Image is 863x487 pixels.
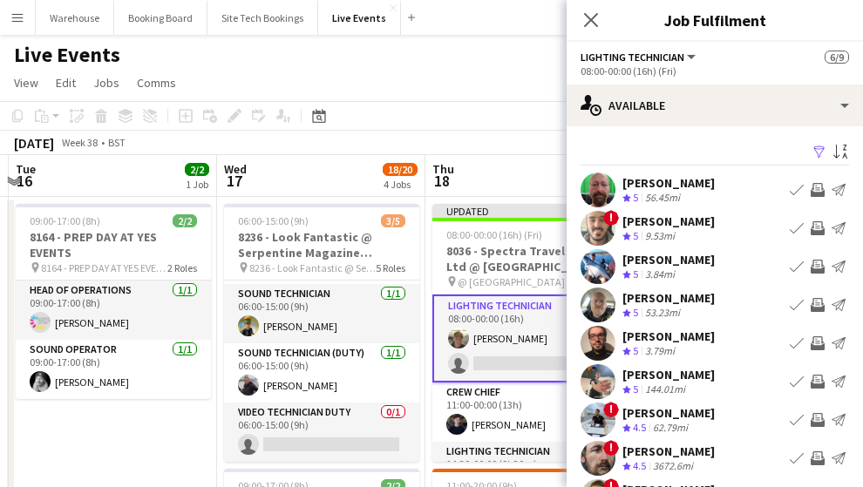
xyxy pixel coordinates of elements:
[633,344,638,357] span: 5
[642,306,683,321] div: 53.23mi
[36,1,114,35] button: Warehouse
[207,1,318,35] button: Site Tech Bookings
[642,344,678,359] div: 3.79mi
[567,9,863,31] h3: Job Fulfilment
[649,459,697,474] div: 3672.6mi
[86,71,126,94] a: Jobs
[458,275,584,288] span: @ [GEOGRAPHIC_DATA] - 8036
[16,340,211,399] app-card-role: Sound Operator1/109:00-17:00 (8h)[PERSON_NAME]
[642,191,683,206] div: 56.45mi
[318,1,401,35] button: Live Events
[13,171,36,191] span: 16
[603,210,619,226] span: !
[16,161,36,177] span: Tue
[16,229,211,260] h3: 8164 - PREP DAY AT YES EVENTS
[186,178,208,191] div: 1 Job
[622,405,715,421] div: [PERSON_NAME]
[41,261,167,274] span: 8164 - PREP DAY AT YES EVENTS
[224,284,419,343] app-card-role: Sound Technician1/106:00-15:00 (9h)[PERSON_NAME]
[14,42,120,68] h1: Live Events
[622,252,715,267] div: [PERSON_NAME]
[114,1,207,35] button: Booking Board
[633,421,646,434] span: 4.5
[581,51,698,64] button: Lighting Technician
[167,261,197,274] span: 2 Roles
[14,134,54,152] div: [DATE]
[249,261,376,274] span: 8236 - Look Fantastic @ Serpentine Magazine Restaurant
[633,267,638,281] span: 5
[224,402,419,462] app-card-role: Video Technician Duty0/106:00-15:00 (9h)
[603,402,619,417] span: !
[221,171,247,191] span: 17
[432,204,628,218] div: Updated
[383,163,418,176] span: 18/20
[622,328,715,344] div: [PERSON_NAME]
[622,367,715,382] div: [PERSON_NAME]
[633,459,646,472] span: 4.5
[622,443,715,459] div: [PERSON_NAME]
[224,161,247,177] span: Wed
[16,204,211,399] app-job-card: 09:00-17:00 (8h)2/28164 - PREP DAY AT YES EVENTS 8164 - PREP DAY AT YES EVENTS2 RolesHead of Oper...
[432,204,628,462] app-job-card: Updated08:00-00:00 (16h) (Fri)6/98036 - Spectra Travel England Ltd @ [GEOGRAPHIC_DATA] @ [GEOGRAP...
[432,243,628,274] h3: 8036 - Spectra Travel England Ltd @ [GEOGRAPHIC_DATA]
[376,261,405,274] span: 5 Roles
[93,75,119,91] span: Jobs
[14,75,38,91] span: View
[642,229,678,244] div: 9.53mi
[649,421,691,436] div: 62.79mi
[224,204,419,462] app-job-card: 06:00-15:00 (9h)3/58236 - Look Fantastic @ Serpentine Magazine Restaurant 8236 - Look Fantastic @...
[432,161,454,177] span: Thu
[633,306,638,319] span: 5
[622,213,715,229] div: [PERSON_NAME]
[30,214,100,227] span: 09:00-17:00 (8h)
[224,229,419,260] h3: 8236 - Look Fantastic @ Serpentine Magazine Restaurant
[49,71,83,94] a: Edit
[185,163,209,176] span: 2/2
[130,71,183,94] a: Comms
[825,51,849,64] span: 6/9
[224,343,419,402] app-card-role: Sound Technician (Duty)1/106:00-15:00 (9h)[PERSON_NAME]
[238,214,309,227] span: 06:00-15:00 (9h)
[137,75,176,91] span: Comms
[430,171,454,191] span: 18
[622,175,715,191] div: [PERSON_NAME]
[108,136,126,149] div: BST
[16,281,211,340] app-card-role: Head of Operations1/109:00-17:00 (8h)[PERSON_NAME]
[381,214,405,227] span: 3/5
[7,71,45,94] a: View
[622,290,715,306] div: [PERSON_NAME]
[432,382,628,442] app-card-role: Crew Chief1/111:00-00:00 (13h)[PERSON_NAME]
[633,229,638,242] span: 5
[432,294,628,382] app-card-role: Lighting Technician1I1/208:00-00:00 (16h)[PERSON_NAME]
[581,64,849,78] div: 08:00-00:00 (16h) (Fri)
[446,228,542,241] span: 08:00-00:00 (16h) (Fri)
[642,267,678,282] div: 3.84mi
[56,75,76,91] span: Edit
[567,85,863,126] div: Available
[642,382,689,397] div: 144.01mi
[173,214,197,227] span: 2/2
[384,178,417,191] div: 4 Jobs
[58,136,101,149] span: Week 38
[603,440,619,456] span: !
[581,51,684,64] span: Lighting Technician
[633,382,638,396] span: 5
[633,191,638,204] span: 5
